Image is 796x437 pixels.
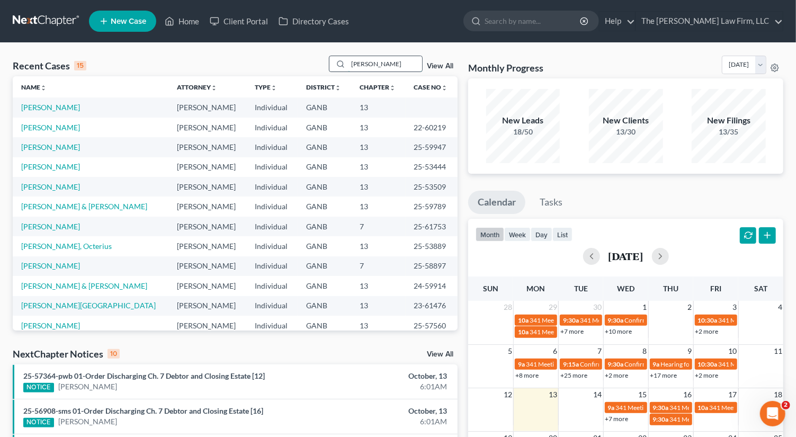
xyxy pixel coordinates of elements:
[313,416,447,427] div: 6:01AM
[298,157,351,177] td: GANB
[653,415,669,423] span: 9:30a
[692,114,766,127] div: New Filings
[773,345,783,358] span: 11
[21,142,80,151] a: [PERSON_NAME]
[351,137,406,157] td: 13
[351,296,406,316] td: 13
[609,251,643,262] h2: [DATE]
[21,162,80,171] a: [PERSON_NAME]
[168,118,246,137] td: [PERSON_NAME]
[21,103,80,112] a: [PERSON_NAME]
[616,404,711,412] span: 341 Meeting for [PERSON_NAME]
[21,281,147,290] a: [PERSON_NAME] & [PERSON_NAME]
[204,12,273,31] a: Client Portal
[406,118,458,137] td: 22-60219
[653,360,660,368] span: 9a
[40,85,47,91] i: unfold_more
[246,157,298,177] td: Individual
[589,127,663,137] div: 13/30
[636,12,783,31] a: The [PERSON_NAME] Law Firm, LLC
[560,327,584,335] a: +7 more
[476,227,504,242] button: month
[21,301,156,310] a: [PERSON_NAME][GEOGRAPHIC_DATA]
[518,328,529,336] span: 10a
[608,404,615,412] span: 9a
[625,316,739,324] span: Confirmation Hearing for Dossevi Trenou
[600,12,635,31] a: Help
[773,388,783,401] span: 18
[638,388,648,401] span: 15
[605,415,629,423] a: +7 more
[168,316,246,335] td: [PERSON_NAME]
[21,202,147,211] a: [PERSON_NAME] & [PERSON_NAME]
[414,83,448,91] a: Case Nounfold_more
[351,118,406,137] td: 13
[23,371,265,380] a: 25-57364-pwb 01-Order Discharging Ch. 7 Debtor and Closing Estate [12]
[710,284,721,293] span: Fri
[21,261,80,270] a: [PERSON_NAME]
[698,360,718,368] span: 10:30a
[406,316,458,335] td: 25-57560
[670,404,765,412] span: 341 Meeting for [PERSON_NAME]
[593,388,603,401] span: 14
[515,371,539,379] a: +8 more
[23,383,54,393] div: NOTICE
[406,217,458,236] td: 25-61753
[348,56,422,72] input: Search by name...
[298,296,351,316] td: GANB
[168,137,246,157] td: [PERSON_NAME]
[563,360,579,368] span: 9:15a
[351,217,406,236] td: 7
[698,316,718,324] span: 10:30a
[580,316,675,324] span: 341 Meeting for [PERSON_NAME]
[574,284,588,293] span: Tue
[548,301,558,314] span: 29
[406,276,458,296] td: 24-59914
[246,197,298,216] td: Individual
[608,316,624,324] span: 9:30a
[21,83,47,91] a: Nameunfold_more
[642,301,648,314] span: 1
[21,123,80,132] a: [PERSON_NAME]
[271,85,277,91] i: unfold_more
[485,11,582,31] input: Search by name...
[483,284,498,293] span: Sun
[760,401,785,426] iframe: Intercom live chat
[351,316,406,335] td: 13
[530,191,572,214] a: Tasks
[589,114,663,127] div: New Clients
[406,137,458,157] td: 25-59947
[427,351,453,358] a: View All
[728,388,738,401] span: 17
[504,227,531,242] button: week
[663,284,678,293] span: Thu
[273,12,354,31] a: Directory Cases
[526,360,621,368] span: 341 Meeting for [PERSON_NAME]
[168,256,246,276] td: [PERSON_NAME]
[313,406,447,416] div: October, 13
[168,296,246,316] td: [PERSON_NAME]
[597,345,603,358] span: 7
[486,114,560,127] div: New Leads
[351,236,406,256] td: 13
[246,177,298,197] td: Individual
[427,63,453,70] a: View All
[692,127,766,137] div: 13/35
[298,256,351,276] td: GANB
[728,345,738,358] span: 10
[754,284,767,293] span: Sat
[351,97,406,117] td: 13
[503,301,513,314] span: 28
[518,360,525,368] span: 9a
[306,83,341,91] a: Districtunfold_more
[111,17,146,25] span: New Case
[298,137,351,157] td: GANB
[530,328,625,336] span: 341 Meeting for [PERSON_NAME]
[246,296,298,316] td: Individual
[74,61,86,70] div: 15
[246,236,298,256] td: Individual
[351,197,406,216] td: 13
[548,388,558,401] span: 13
[518,316,529,324] span: 10a
[468,191,525,214] a: Calendar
